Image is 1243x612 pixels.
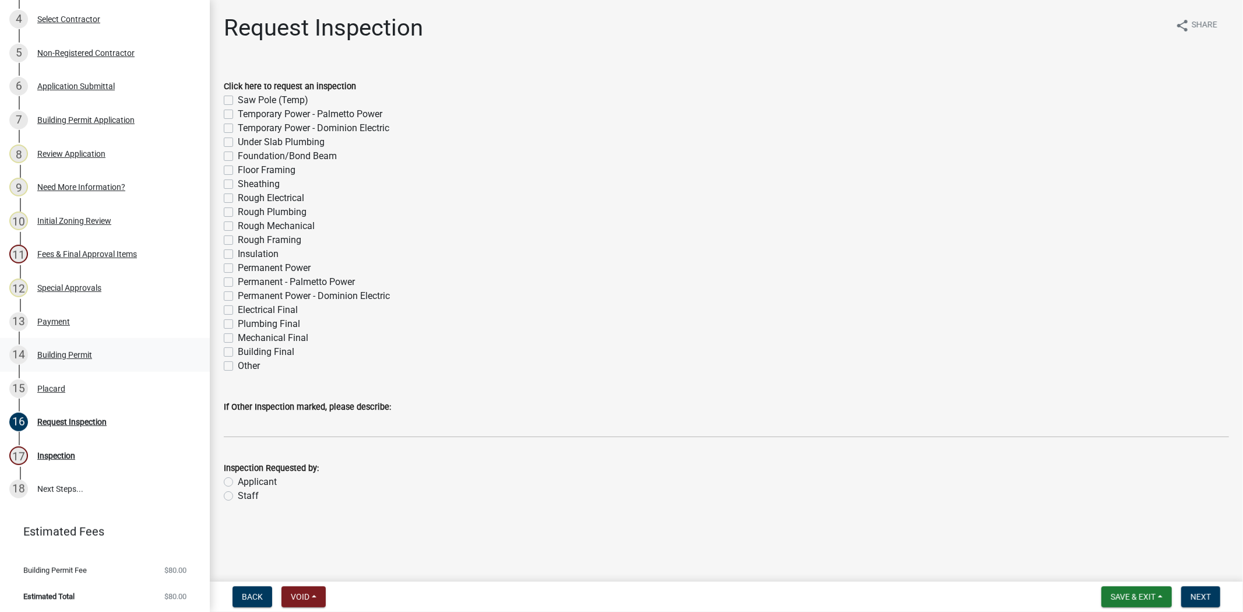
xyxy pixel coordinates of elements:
[9,379,28,398] div: 15
[238,345,294,359] label: Building Final
[37,49,135,57] div: Non-Registered Contractor
[238,219,315,233] label: Rough Mechanical
[238,331,308,345] label: Mechanical Final
[238,489,259,503] label: Staff
[37,183,125,191] div: Need More Information?
[1175,19,1189,33] i: share
[238,163,295,177] label: Floor Framing
[242,592,263,602] span: Back
[37,418,107,426] div: Request Inspection
[238,107,382,121] label: Temporary Power - Palmetto Power
[9,111,28,129] div: 7
[37,217,111,225] div: Initial Zoning Review
[9,245,28,263] div: 11
[37,385,65,393] div: Placard
[238,261,311,275] label: Permanent Power
[224,403,391,411] label: If Other Inspection marked, please describe:
[37,452,75,460] div: Inspection
[1191,592,1211,602] span: Next
[37,318,70,326] div: Payment
[9,413,28,431] div: 16
[238,303,298,317] label: Electrical Final
[281,586,326,607] button: Void
[9,10,28,29] div: 4
[238,317,300,331] label: Plumbing Final
[23,567,87,574] span: Building Permit Fee
[1111,592,1156,602] span: Save & Exit
[164,567,186,574] span: $80.00
[164,593,186,600] span: $80.00
[224,14,423,42] h1: Request Inspection
[238,247,279,261] label: Insulation
[233,586,272,607] button: Back
[238,233,301,247] label: Rough Framing
[37,351,92,359] div: Building Permit
[238,191,304,205] label: Rough Electrical
[224,465,319,473] label: Inspection Requested by:
[238,475,277,489] label: Applicant
[9,44,28,62] div: 5
[37,116,135,124] div: Building Permit Application
[37,250,137,258] div: Fees & Final Approval Items
[1192,19,1217,33] span: Share
[9,77,28,96] div: 6
[37,284,101,292] div: Special Approvals
[238,205,307,219] label: Rough Plumbing
[9,520,191,543] a: Estimated Fees
[238,289,390,303] label: Permanent Power - Dominion Electric
[238,275,355,289] label: Permanent - Palmetto Power
[224,83,356,91] label: Click here to request an inspection
[23,593,75,600] span: Estimated Total
[238,359,260,373] label: Other
[1166,14,1227,37] button: shareShare
[9,212,28,230] div: 10
[37,150,105,158] div: Review Application
[9,178,28,196] div: 9
[238,149,337,163] label: Foundation/Bond Beam
[9,279,28,297] div: 12
[9,346,28,364] div: 14
[9,145,28,163] div: 8
[37,82,115,90] div: Application Submittal
[238,121,389,135] label: Temporary Power - Dominion Electric
[1101,586,1172,607] button: Save & Exit
[1181,586,1220,607] button: Next
[291,592,309,602] span: Void
[9,480,28,498] div: 18
[238,135,325,149] label: Under Slab Plumbing
[238,93,308,107] label: Saw Pole (Temp)
[238,177,280,191] label: Sheathing
[37,15,100,23] div: Select Contractor
[9,446,28,465] div: 17
[9,312,28,331] div: 13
